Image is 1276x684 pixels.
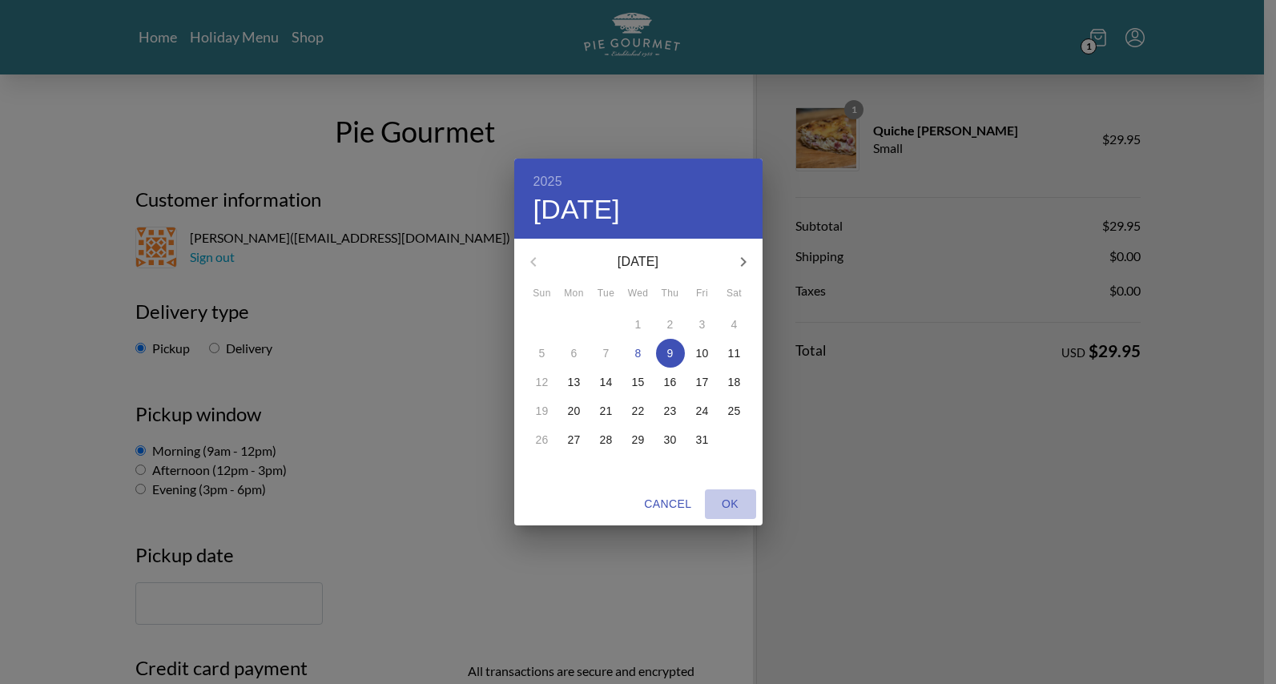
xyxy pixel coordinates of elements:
[728,345,741,361] p: 11
[624,425,653,454] button: 29
[592,368,621,396] button: 14
[696,345,709,361] p: 10
[624,396,653,425] button: 22
[728,403,741,419] p: 25
[592,396,621,425] button: 21
[720,368,749,396] button: 18
[592,425,621,454] button: 28
[600,403,613,419] p: 21
[688,286,717,302] span: Fri
[705,489,756,519] button: OK
[553,252,724,272] p: [DATE]
[624,368,653,396] button: 15
[688,339,717,368] button: 10
[656,368,685,396] button: 16
[656,339,685,368] button: 9
[600,374,613,390] p: 14
[728,374,741,390] p: 18
[632,374,645,390] p: 15
[688,368,717,396] button: 17
[568,374,581,390] p: 13
[635,345,642,361] p: 8
[720,339,749,368] button: 11
[632,432,645,448] p: 29
[656,286,685,302] span: Thu
[568,403,581,419] p: 20
[688,425,717,454] button: 31
[688,396,717,425] button: 24
[560,368,589,396] button: 13
[720,396,749,425] button: 25
[720,286,749,302] span: Sat
[656,425,685,454] button: 30
[528,286,557,302] span: Sun
[533,171,562,193] button: 2025
[560,425,589,454] button: 27
[632,403,645,419] p: 22
[644,494,691,514] span: Cancel
[533,193,621,227] button: [DATE]
[696,403,709,419] p: 24
[664,432,677,448] p: 30
[560,286,589,302] span: Mon
[568,432,581,448] p: 27
[600,432,613,448] p: 28
[696,374,709,390] p: 17
[696,432,709,448] p: 31
[624,286,653,302] span: Wed
[711,494,750,514] span: OK
[638,489,698,519] button: Cancel
[560,396,589,425] button: 20
[656,396,685,425] button: 23
[624,339,653,368] button: 8
[664,374,677,390] p: 16
[664,403,677,419] p: 23
[667,345,674,361] p: 9
[592,286,621,302] span: Tue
